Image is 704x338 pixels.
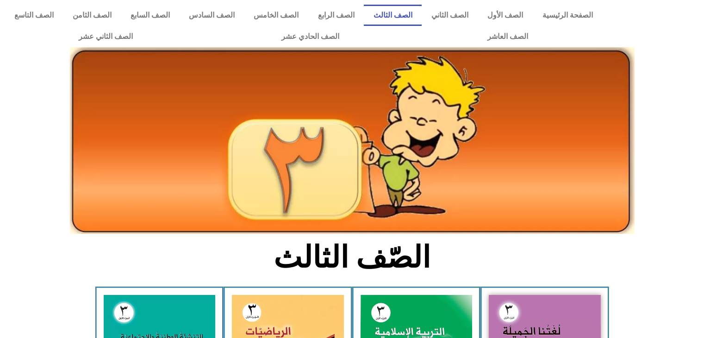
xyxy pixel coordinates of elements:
[244,5,308,26] a: الصف الخامس
[422,5,478,26] a: الصف الثاني
[5,5,63,26] a: الصف التاسع
[121,5,179,26] a: الصف السابع
[364,5,422,26] a: الصف الثالث
[5,26,207,47] a: الصف الثاني عشر
[478,5,533,26] a: الصف الأول
[413,26,602,47] a: الصف العاشر
[533,5,602,26] a: الصفحة الرئيسية
[180,5,244,26] a: الصف السادس
[63,5,121,26] a: الصف الثامن
[308,5,364,26] a: الصف الرابع
[199,239,505,275] h2: الصّف الثالث
[207,26,413,47] a: الصف الحادي عشر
